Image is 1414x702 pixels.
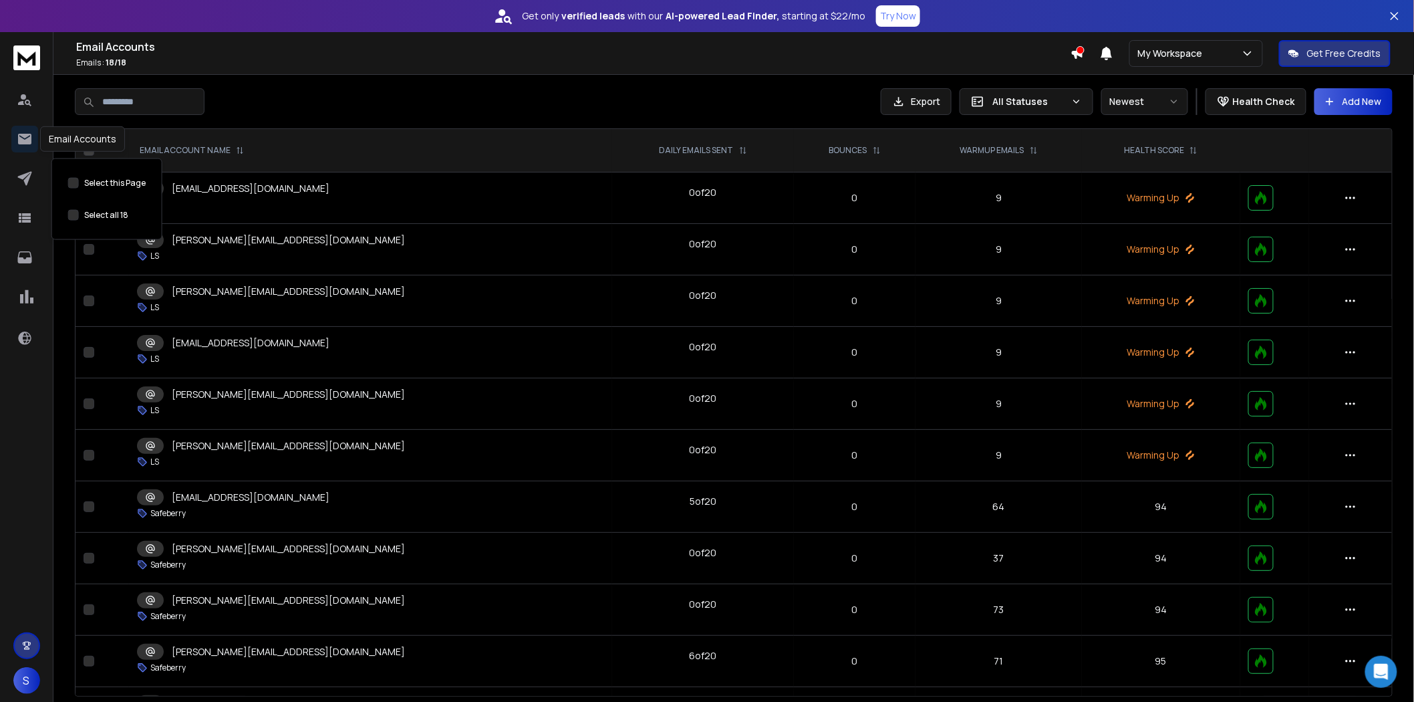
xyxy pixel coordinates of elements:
p: [PERSON_NAME][EMAIL_ADDRESS][DOMAIN_NAME] [172,388,405,401]
p: Get only with our starting at $22/mo [522,9,865,23]
td: 94 [1082,481,1240,533]
p: 0 [802,603,907,616]
strong: verified leads [561,9,625,23]
p: [PERSON_NAME][EMAIL_ADDRESS][DOMAIN_NAME] [172,594,405,607]
td: 9 [915,378,1082,430]
td: 9 [915,430,1082,481]
p: [EMAIL_ADDRESS][DOMAIN_NAME] [172,182,329,195]
div: 0 of 20 [690,186,717,199]
p: LS [150,251,159,261]
p: Safeberry [150,560,186,570]
p: 0 [802,552,907,565]
button: Try Now [876,5,920,27]
p: 0 [802,243,907,256]
img: logo [13,45,40,70]
p: WARMUP EMAILS [960,145,1024,156]
p: 0 [802,655,907,668]
p: LS [150,354,159,364]
label: Select all 18 [84,210,128,221]
p: 0 [802,294,907,308]
label: Select this Page [84,178,146,189]
td: 9 [915,224,1082,275]
h1: Email Accounts [76,39,1071,55]
td: 9 [915,172,1082,224]
button: Get Free Credits [1279,40,1391,67]
p: Safeberry [150,663,186,673]
strong: AI-powered Lead Finder, [666,9,779,23]
p: Warming Up [1090,243,1232,256]
div: 6 of 20 [690,649,717,663]
p: Try Now [880,9,916,23]
button: S [13,667,40,694]
div: EMAIL ACCOUNT NAME [140,145,244,156]
button: Health Check [1206,88,1306,115]
p: Warming Up [1090,449,1232,462]
div: 0 of 20 [690,237,717,251]
td: 9 [915,275,1082,327]
div: Email Accounts [40,126,125,152]
td: 37 [915,533,1082,584]
p: My Workspace [1138,47,1208,60]
p: LS [150,302,159,313]
p: Health Check [1233,95,1295,108]
div: Open Intercom Messenger [1365,656,1397,688]
button: Newest [1101,88,1188,115]
div: 0 of 20 [690,598,717,611]
div: 0 of 20 [690,443,717,457]
button: Add New [1314,88,1393,115]
p: DAILY EMAILS SENT [660,145,734,156]
p: [PERSON_NAME][EMAIL_ADDRESS][DOMAIN_NAME] [172,285,405,298]
p: Emails : [76,57,1071,68]
p: LS [150,405,159,416]
p: LS [150,457,159,467]
span: 18 / 18 [106,57,126,68]
p: Get Free Credits [1307,47,1381,60]
p: All Statuses [992,95,1066,108]
button: Export [881,88,952,115]
p: Warming Up [1090,294,1232,308]
div: 0 of 20 [690,340,717,354]
div: 0 of 20 [690,289,717,302]
p: [EMAIL_ADDRESS][DOMAIN_NAME] [172,336,329,350]
p: [PERSON_NAME][EMAIL_ADDRESS][DOMAIN_NAME] [172,233,405,247]
p: Safeberry [150,508,186,519]
td: 71 [915,636,1082,687]
p: Warming Up [1090,397,1232,411]
p: 0 [802,500,907,513]
td: 95 [1082,636,1240,687]
td: 94 [1082,533,1240,584]
p: 0 [802,191,907,205]
p: [PERSON_NAME][EMAIL_ADDRESS][DOMAIN_NAME] [172,645,405,659]
td: 9 [915,327,1082,378]
p: Warming Up [1090,191,1232,205]
p: Safeberry [150,611,186,622]
p: HEALTH SCORE [1124,145,1184,156]
div: 0 of 20 [690,546,717,560]
td: 73 [915,584,1082,636]
p: 0 [802,346,907,359]
p: BOUNCES [829,145,867,156]
p: [PERSON_NAME][EMAIL_ADDRESS][DOMAIN_NAME] [172,439,405,453]
p: [EMAIL_ADDRESS][DOMAIN_NAME] [172,491,329,504]
p: 0 [802,397,907,411]
p: 0 [802,449,907,462]
div: 5 of 20 [690,495,716,508]
p: Warming Up [1090,346,1232,359]
td: 94 [1082,584,1240,636]
div: 0 of 20 [690,392,717,405]
p: [PERSON_NAME][EMAIL_ADDRESS][DOMAIN_NAME] [172,542,405,556]
td: 64 [915,481,1082,533]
